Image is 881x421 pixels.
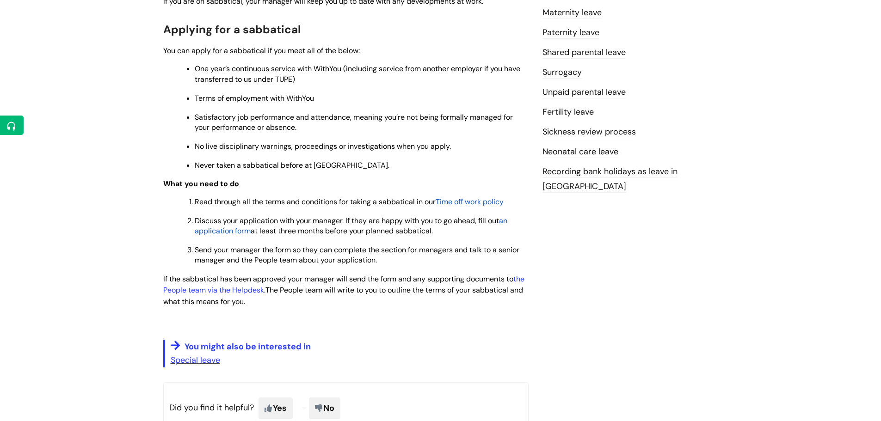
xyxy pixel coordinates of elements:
[195,160,389,170] span: Never taken a sabbatical before at [GEOGRAPHIC_DATA].
[163,285,523,306] span: The People team will write to you to outline the terms of your sabbatical and what this means for...
[251,226,433,236] span: at least three months before your planned sabbatical.
[542,67,582,79] a: Surrogacy
[171,354,220,366] a: Special leave
[542,7,602,19] a: Maternity leave
[195,197,436,207] span: Read through all the terms and conditions for taking a sabbatical in our
[195,216,507,236] a: an application form
[542,106,594,118] a: Fertility leave
[436,197,504,207] a: Time off work policy
[195,64,520,84] span: One year’s continuous service with WithYou (including service from another employer if you have t...
[163,179,239,189] span: What you need to do
[542,86,626,98] a: Unpaid parental leave
[542,126,636,138] a: Sickness review process
[195,216,499,226] span: Discuss your application with your manager. If they are happy with you to go ahead, fill out
[195,112,513,132] span: Satisfactory job performance and attendance, meaning you’re not being formally managed for your p...
[309,397,340,419] span: No
[185,341,311,352] span: You might also be interested in
[259,397,293,419] span: Yes
[163,46,360,55] span: You can apply for a sabbatical if you meet all of the below:
[542,146,618,158] a: Neonatal care leave
[542,27,599,39] a: Paternity leave
[163,22,301,37] span: Applying for a sabbatical
[195,141,451,151] span: No live disciplinary warnings, proceedings or investigations when you apply.
[195,245,519,265] span: Send your manager the form so they can complete the section for managers and talk to a senior man...
[163,274,524,295] span: If the sabbatical has been approved your manager will send the form and any supporting documents ...
[542,166,678,193] a: Recording bank holidays as leave in [GEOGRAPHIC_DATA]
[542,47,626,59] a: Shared parental leave
[195,93,314,103] span: Terms of employment with WithYou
